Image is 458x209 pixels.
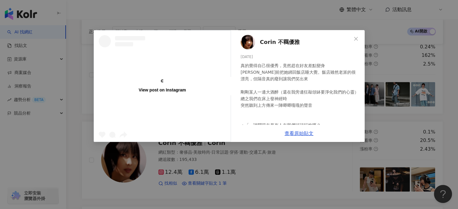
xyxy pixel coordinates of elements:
[139,87,186,93] div: View post on Instagram
[241,54,360,60] div: [DATE]
[241,35,255,49] img: KOL Avatar
[350,33,362,45] button: Close
[285,131,313,136] a: 查看原始貼文
[241,35,351,49] a: KOL AvatarCorin 不羈優雅
[260,38,300,46] span: Corin 不羈優雅
[354,36,358,41] span: close
[94,30,231,142] a: View post on Instagram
